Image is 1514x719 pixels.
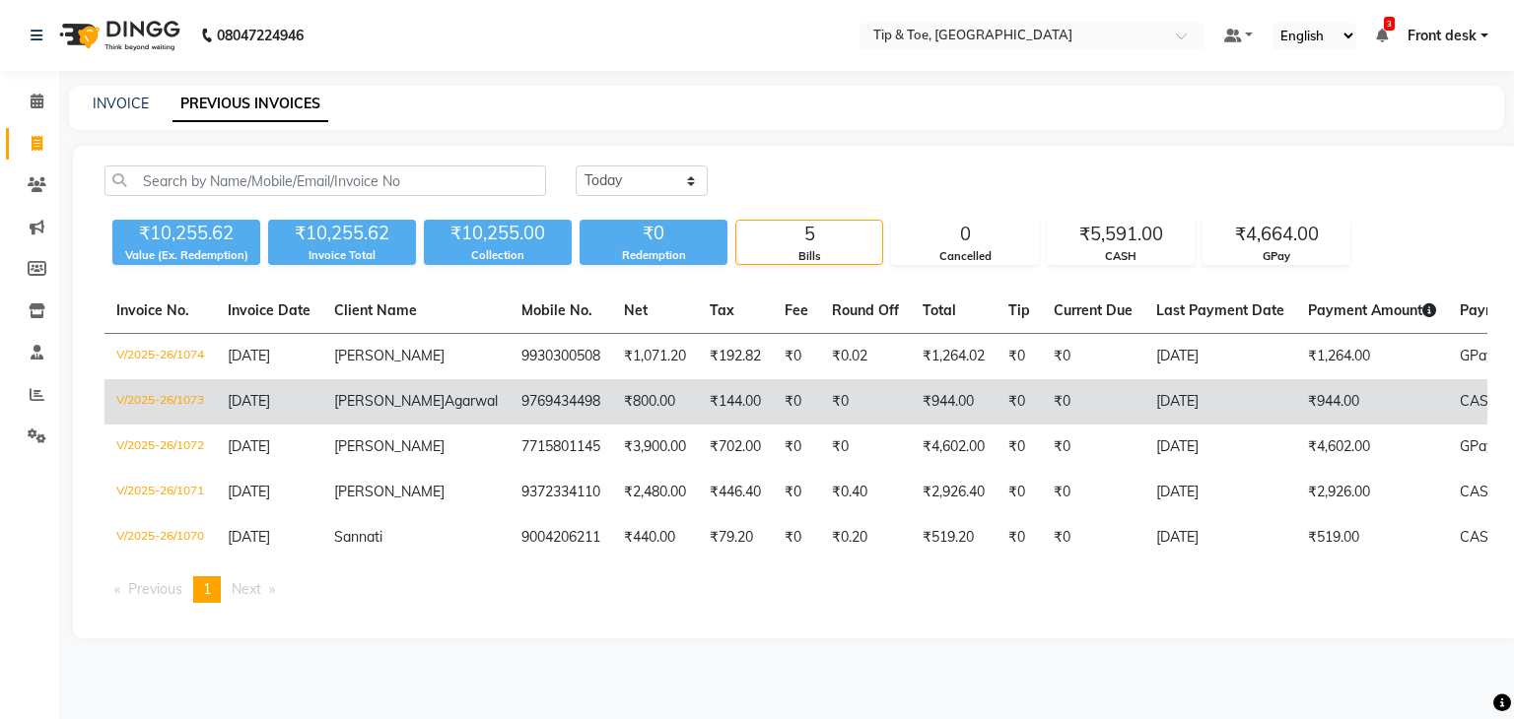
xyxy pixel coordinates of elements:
div: ₹10,255.62 [268,220,416,247]
span: Client Name [334,301,417,319]
td: 9930300508 [510,334,612,380]
td: ₹0.40 [820,470,911,515]
td: ₹144.00 [698,379,773,425]
span: CASH [1460,483,1499,500]
td: ₹1,264.00 [1296,334,1448,380]
td: V/2025-26/1070 [104,515,216,560]
td: ₹0 [773,425,820,470]
div: 5 [736,221,882,248]
div: CASH [1048,248,1194,265]
span: Net [624,301,648,319]
td: ₹0 [1042,379,1144,425]
td: ₹4,602.00 [1296,425,1448,470]
td: ₹519.00 [1296,515,1448,560]
div: Invoice Total [268,247,416,264]
div: ₹5,591.00 [1048,221,1194,248]
td: 9372334110 [510,470,612,515]
span: CASH [1460,528,1499,546]
div: Redemption [580,247,727,264]
td: ₹702.00 [698,425,773,470]
td: ₹0 [773,379,820,425]
td: [DATE] [1144,334,1296,380]
td: V/2025-26/1074 [104,334,216,380]
td: ₹2,926.40 [911,470,997,515]
span: [DATE] [228,392,270,410]
td: ₹0 [1042,470,1144,515]
td: 9004206211 [510,515,612,560]
td: ₹0 [1042,515,1144,560]
td: ₹0 [773,470,820,515]
span: Total [923,301,956,319]
div: Bills [736,248,882,265]
span: GPay, [1460,437,1495,455]
span: [DATE] [228,347,270,364]
span: Next [232,580,261,598]
td: 9769434498 [510,379,612,425]
td: ₹944.00 [1296,379,1448,425]
div: Value (Ex. Redemption) [112,247,260,264]
b: 08047224946 [217,8,304,63]
a: INVOICE [93,95,149,112]
td: ₹0 [1042,425,1144,470]
span: Invoice Date [228,301,310,319]
td: ₹0 [820,425,911,470]
div: ₹10,255.00 [424,220,572,247]
td: ₹4,602.00 [911,425,997,470]
td: ₹0 [997,334,1042,380]
span: [PERSON_NAME] [334,347,445,364]
td: ₹800.00 [612,379,698,425]
td: ₹944.00 [911,379,997,425]
a: PREVIOUS INVOICES [172,87,328,122]
td: ₹0 [1042,334,1144,380]
td: ₹1,264.02 [911,334,997,380]
td: ₹192.82 [698,334,773,380]
span: Tax [710,301,734,319]
td: ₹2,480.00 [612,470,698,515]
span: CASH [1460,392,1499,410]
td: ₹0 [997,515,1042,560]
span: Current Due [1054,301,1133,319]
td: V/2025-26/1073 [104,379,216,425]
span: [PERSON_NAME] [334,483,445,500]
span: [DATE] [228,437,270,455]
td: ₹0.02 [820,334,911,380]
span: Payment Amount [1308,301,1436,319]
td: ₹0 [997,425,1042,470]
div: ₹4,664.00 [1204,221,1349,248]
td: ₹446.40 [698,470,773,515]
img: logo [50,8,185,63]
td: ₹0 [773,334,820,380]
a: 3 [1376,27,1388,44]
span: Front desk [1408,26,1477,46]
span: Agarwal [445,392,498,410]
div: ₹10,255.62 [112,220,260,247]
div: Cancelled [892,248,1038,265]
div: 0 [892,221,1038,248]
td: ₹0 [997,470,1042,515]
span: [PERSON_NAME] [334,437,445,455]
td: ₹2,926.00 [1296,470,1448,515]
td: ₹440.00 [612,515,698,560]
span: Previous [128,580,182,598]
nav: Pagination [104,576,1487,603]
td: [DATE] [1144,470,1296,515]
td: [DATE] [1144,515,1296,560]
td: ₹519.20 [911,515,997,560]
span: Last Payment Date [1156,301,1284,319]
span: Round Off [832,301,899,319]
span: Sannati [334,528,382,546]
td: ₹79.20 [698,515,773,560]
span: Tip [1008,301,1030,319]
div: GPay [1204,248,1349,265]
span: Fee [785,301,808,319]
span: [DATE] [228,528,270,546]
td: ₹0 [773,515,820,560]
span: 3 [1384,17,1395,31]
td: ₹0 [997,379,1042,425]
span: Mobile No. [521,301,592,319]
span: [DATE] [228,483,270,500]
td: [DATE] [1144,425,1296,470]
td: 7715801145 [510,425,612,470]
td: V/2025-26/1072 [104,425,216,470]
td: ₹1,071.20 [612,334,698,380]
